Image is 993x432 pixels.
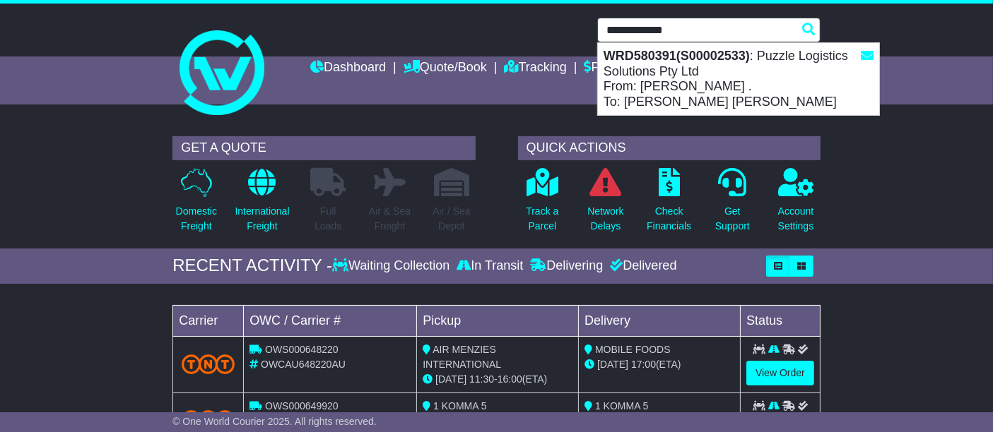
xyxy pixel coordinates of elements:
[369,204,411,234] p: Air & Sea Freight
[587,167,624,241] a: NetworkDelays
[404,56,487,80] a: Quote/Book
[604,49,750,63] strong: WRD580391(S00002533)
[606,258,676,274] div: Delivered
[172,416,377,427] span: © One World Courier 2025. All rights reserved.
[332,258,453,274] div: Waiting Collection
[584,56,649,80] a: Financials
[584,357,734,372] div: (ETA)
[526,204,558,234] p: Track a Parcel
[234,167,290,241] a: InternationalFreight
[525,167,559,241] a: Track aParcel
[453,258,527,274] div: In Transit
[741,305,821,336] td: Status
[310,56,386,80] a: Dashboard
[435,373,466,385] span: [DATE]
[598,43,879,115] div: : Puzzle Logistics Solutions Pty Ltd From: [PERSON_NAME] . To: [PERSON_NAME] [PERSON_NAME]
[631,359,656,370] span: 17:00
[433,204,471,234] p: Air / Sea Depot
[647,204,691,234] p: Check Financials
[778,204,814,234] p: Account Settings
[423,344,501,370] span: AIR MENZIES INTERNATIONAL
[597,359,628,370] span: [DATE]
[433,400,486,412] span: 1 KOMMA 5
[715,204,750,234] p: Get Support
[646,167,692,241] a: CheckFinancials
[176,204,217,234] p: Domestic Freight
[423,372,572,387] div: - (ETA)
[579,305,741,336] td: Delivery
[235,204,289,234] p: International Freight
[518,136,821,160] div: QUICK ACTIONS
[498,373,522,385] span: 16:00
[244,305,417,336] td: OWC / Carrier #
[172,136,475,160] div: GET A QUOTE
[595,344,671,355] span: MOBILE FOODS
[310,204,346,234] p: Full Loads
[265,400,339,412] span: OWS000649920
[182,354,235,373] img: TNT_Domestic.png
[505,56,567,80] a: Tracking
[182,410,235,429] img: TNT_Domestic.png
[261,359,346,370] span: OWCAU648220AU
[265,344,339,355] span: OWS000648220
[417,305,579,336] td: Pickup
[715,167,751,241] a: GetSupport
[587,204,623,234] p: Network Delays
[746,361,814,385] a: View Order
[595,400,648,412] span: 1 KOMMA 5
[173,305,244,336] td: Carrier
[175,167,218,241] a: DomesticFreight
[469,373,494,385] span: 11:30
[777,167,815,241] a: AccountSettings
[172,256,332,276] div: RECENT ACTIVITY -
[527,258,606,274] div: Delivering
